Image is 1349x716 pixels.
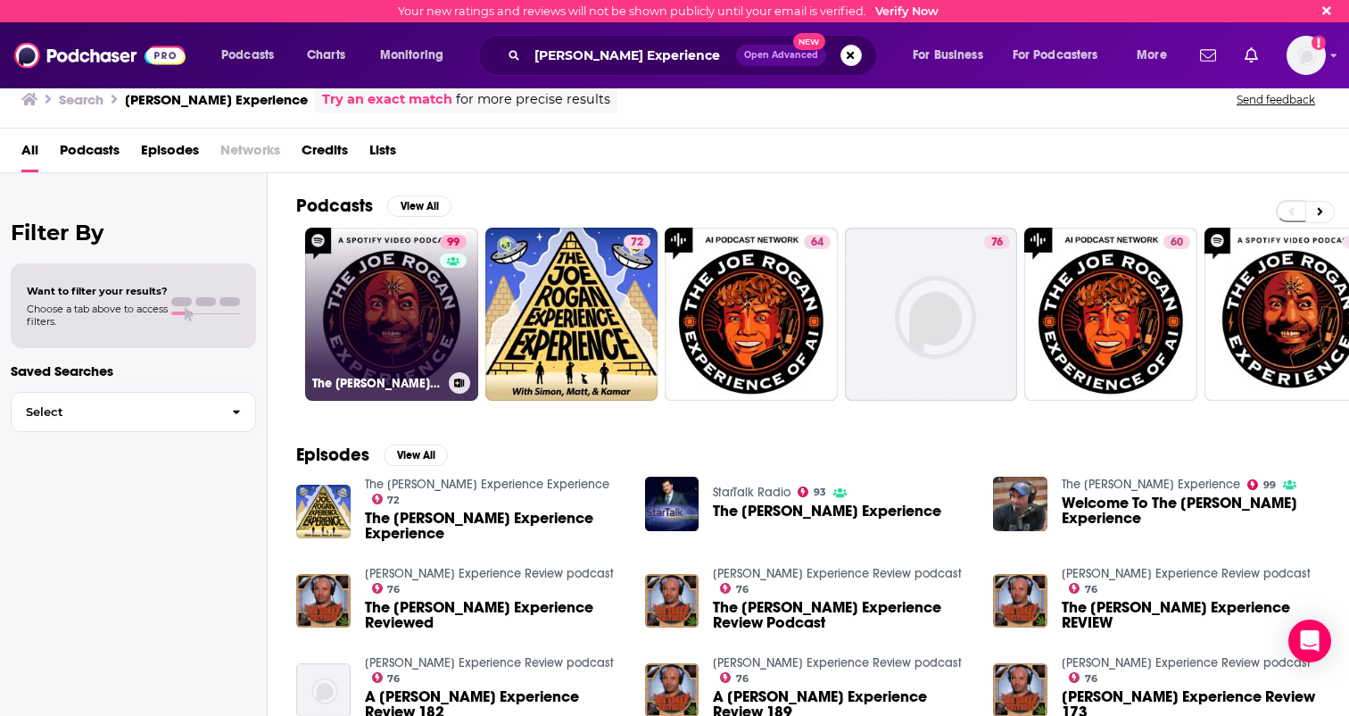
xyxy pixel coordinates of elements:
[1062,655,1311,670] a: Joe Rogan Experience Review podcast
[495,35,894,76] div: Search podcasts, credits, & more...
[369,136,396,172] a: Lists
[1062,477,1240,492] a: The Joe Rogan Experience
[1312,36,1326,50] svg: Email not verified
[1062,600,1320,630] a: The Joe Rogan Experience REVIEW
[440,235,467,249] a: 99
[1062,495,1320,526] span: Welcome To The [PERSON_NAME] Experience
[713,600,972,630] a: The Joe Rogan Experience Review Podcast
[1013,43,1098,68] span: For Podcasters
[296,195,451,217] a: PodcastsView All
[398,4,939,18] div: Your new ratings and reviews will not be shown publicly until your email is verified.
[1062,600,1320,630] span: The [PERSON_NAME] Experience REVIEW
[220,136,280,172] span: Networks
[736,45,826,66] button: Open AdvancedNew
[209,41,297,70] button: open menu
[447,234,459,252] span: 99
[645,574,699,629] img: The Joe Rogan Experience Review Podcast
[380,43,443,68] span: Monitoring
[21,136,38,172] span: All
[296,444,369,466] h2: Episodes
[736,586,749,594] span: 76
[527,41,736,70] input: Search podcasts, credits, & more...
[141,136,199,172] a: Episodes
[322,89,452,110] a: Try an exact match
[1163,235,1190,249] a: 60
[845,228,1018,401] a: 76
[365,655,614,670] a: Joe Rogan Experience Review podcast
[365,477,609,492] a: The Joe Rogan Experience Experience
[307,43,345,68] span: Charts
[793,33,825,50] span: New
[365,566,614,581] a: Joe Rogan Experience Review podcast
[296,195,373,217] h2: Podcasts
[59,91,103,108] h3: Search
[720,583,749,594] a: 76
[1137,43,1167,68] span: More
[798,487,826,497] a: 93
[14,38,186,72] img: Podchaser - Follow, Share and Rate Podcasts
[1237,40,1265,71] a: Show notifications dropdown
[302,136,348,172] a: Credits
[295,41,356,70] a: Charts
[12,406,218,418] span: Select
[27,285,168,297] span: Want to filter your results?
[365,511,624,541] span: The [PERSON_NAME] Experience Experience
[296,485,351,539] img: The Joe Rogan Experience Experience
[624,235,650,249] a: 72
[744,51,818,60] span: Open Advanced
[631,234,643,252] span: 72
[372,494,400,504] a: 72
[368,41,467,70] button: open menu
[1069,672,1097,683] a: 76
[1069,583,1097,594] a: 76
[713,504,941,519] span: The [PERSON_NAME] Experience
[1062,495,1320,526] a: Welcome To The Joe Rogan Experience
[387,586,400,594] span: 76
[913,43,983,68] span: For Business
[713,655,962,670] a: Joe Rogan Experience Review podcast
[1288,620,1331,662] div: Open Intercom Messenger
[11,362,256,379] p: Saved Searches
[485,228,658,401] a: 72
[1024,228,1197,401] a: 60
[221,43,274,68] span: Podcasts
[993,477,1047,531] img: Welcome To The Joe Rogan Experience
[645,477,699,531] img: The Joe Rogan Experience
[993,574,1047,629] img: The Joe Rogan Experience REVIEW
[296,574,351,629] img: The Joe Rogan Experience Reviewed
[305,228,478,401] a: 99The [PERSON_NAME] Experience
[814,488,826,496] span: 93
[365,511,624,541] a: The Joe Rogan Experience Experience
[125,91,308,108] h3: [PERSON_NAME] Experience
[1085,586,1097,594] span: 76
[1263,481,1276,489] span: 99
[1171,234,1183,252] span: 60
[991,234,1003,252] span: 76
[387,496,399,504] span: 72
[811,234,823,252] span: 64
[11,220,256,246] h2: Filter By
[1231,92,1320,107] button: Send feedback
[875,4,939,18] a: Verify Now
[1287,36,1326,75] button: Show profile menu
[713,485,790,500] a: StarTalk Radio
[60,136,120,172] a: Podcasts
[984,235,1010,249] a: 76
[720,672,749,683] a: 76
[384,445,448,466] button: View All
[1062,566,1311,581] a: Joe Rogan Experience Review podcast
[365,600,624,630] span: The [PERSON_NAME] Experience Reviewed
[312,376,442,391] h3: The [PERSON_NAME] Experience
[372,583,401,594] a: 76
